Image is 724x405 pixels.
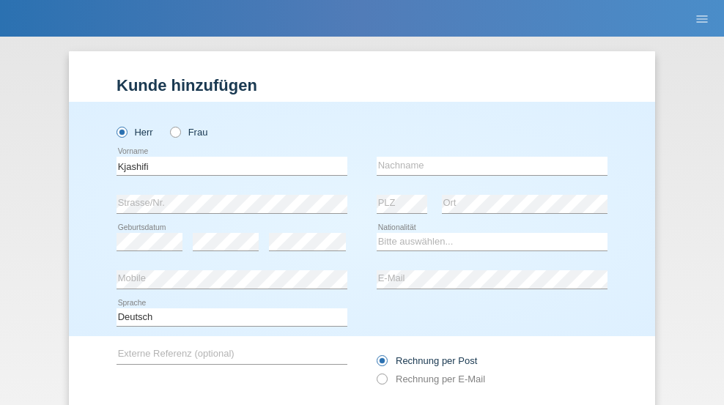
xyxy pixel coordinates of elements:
[170,127,180,136] input: Frau
[170,127,207,138] label: Frau
[117,127,126,136] input: Herr
[377,355,477,366] label: Rechnung per Post
[377,374,386,392] input: Rechnung per E-Mail
[377,355,386,374] input: Rechnung per Post
[377,374,485,384] label: Rechnung per E-Mail
[117,127,153,138] label: Herr
[687,14,717,23] a: menu
[117,76,607,94] h1: Kunde hinzufügen
[695,12,709,26] i: menu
